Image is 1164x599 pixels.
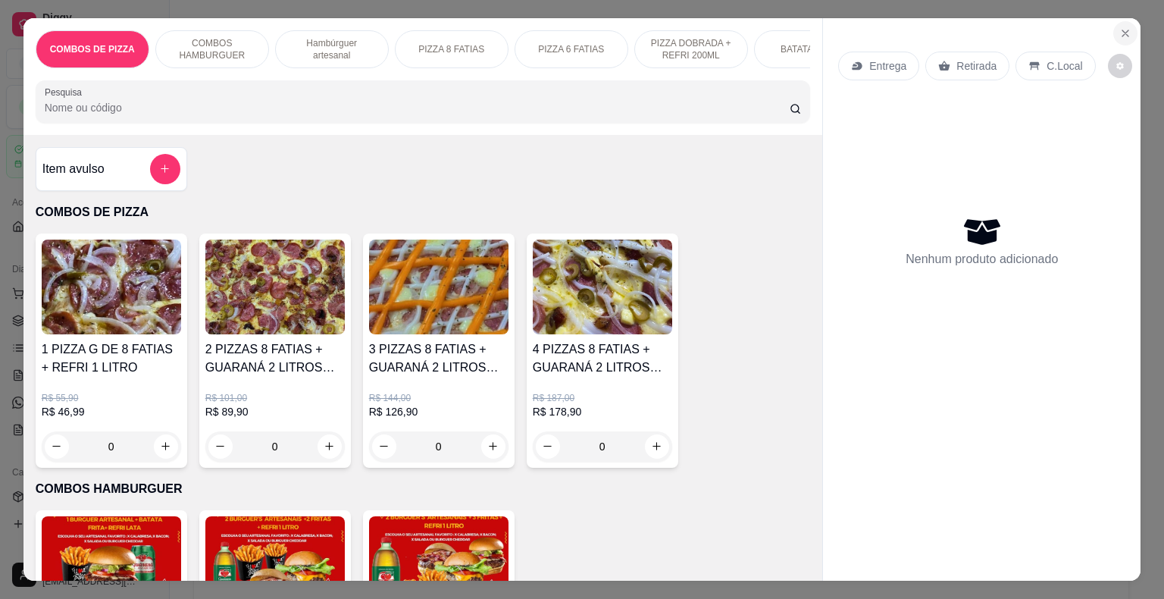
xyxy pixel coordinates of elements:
[906,250,1058,268] p: Nenhum produto adicionado
[418,43,484,55] p: PIZZA 8 FATIAS
[288,37,376,61] p: Hambúrguer artesanal
[42,240,181,334] img: product-image
[205,240,345,334] img: product-image
[533,404,672,419] p: R$ 178,90
[205,340,345,377] h4: 2 PIZZAS 8 FATIAS + GUARANÁ 2 LITROS GRÁTIS
[869,58,906,74] p: Entrega
[42,160,105,178] h4: Item avulso
[45,100,790,115] input: Pesquisa
[150,154,180,184] button: add-separate-item
[45,86,87,99] label: Pesquisa
[36,203,811,221] p: COMBOS DE PIZZA
[1047,58,1082,74] p: C.Local
[42,340,181,377] h4: 1 PIZZA G DE 8 FATIAS + REFRI 1 LITRO
[369,392,508,404] p: R$ 144,00
[533,340,672,377] h4: 4 PIZZAS 8 FATIAS + GUARANÁ 2 LITROS GRÁTIS
[533,392,672,404] p: R$ 187,00
[369,404,508,419] p: R$ 126,90
[50,43,135,55] p: COMBOS DE PIZZA
[1113,21,1137,45] button: Close
[205,404,345,419] p: R$ 89,90
[533,240,672,334] img: product-image
[647,37,735,61] p: PIZZA DOBRADA + REFRI 200ML
[1108,54,1132,78] button: decrease-product-quantity
[369,340,508,377] h4: 3 PIZZAS 8 FATIAS + GUARANÁ 2 LITROS GRÁTIS
[36,480,811,498] p: COMBOS HAMBURGUER
[168,37,256,61] p: COMBOS HAMBURGUER
[42,404,181,419] p: R$ 46,99
[205,392,345,404] p: R$ 101,00
[956,58,997,74] p: Retirada
[538,43,604,55] p: PIZZA 6 FATIAS
[781,43,841,55] p: BATATA FRITA
[42,392,181,404] p: R$ 55,90
[369,240,508,334] img: product-image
